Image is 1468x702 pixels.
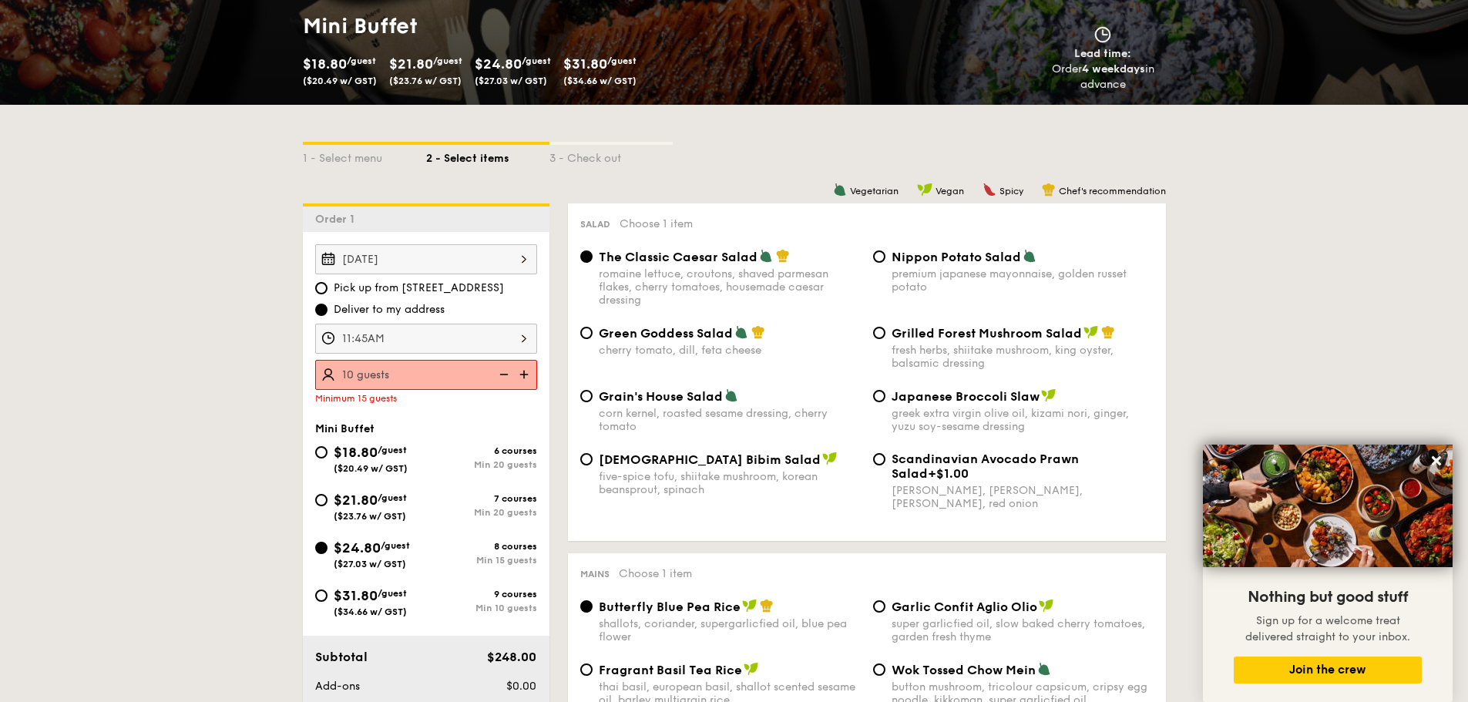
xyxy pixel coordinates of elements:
span: ($27.03 w/ GST) [334,559,406,569]
span: Choose 1 item [620,217,693,230]
div: 3 - Check out [549,145,673,166]
input: Fragrant Basil Tea Ricethai basil, european basil, shallot scented sesame oil, barley multigrain ... [580,663,593,676]
img: icon-vegetarian.fe4039eb.svg [833,183,847,196]
span: /guest [381,540,410,551]
div: fresh herbs, shiitake mushroom, king oyster, balsamic dressing [892,344,1154,370]
span: Vegan [936,186,964,196]
img: icon-vegan.f8ff3823.svg [1083,325,1099,339]
div: 8 courses [426,541,537,552]
input: $21.80/guest($23.76 w/ GST)7 coursesMin 20 guests [315,494,328,506]
span: Mains [580,569,610,579]
div: 1 - Select menu [303,145,426,166]
div: [PERSON_NAME], [PERSON_NAME], [PERSON_NAME], red onion [892,484,1154,510]
input: Green Goddess Saladcherry tomato, dill, feta cheese [580,327,593,339]
img: DSC07876-Edit02-Large.jpeg [1203,445,1453,567]
span: Nothing but good stuff [1248,588,1408,606]
input: Event date [315,244,537,274]
div: Min 20 guests [426,459,537,470]
img: icon-vegan.f8ff3823.svg [744,662,759,676]
button: Close [1424,448,1449,473]
div: Order in advance [1034,62,1172,92]
img: icon-add.58712e84.svg [514,360,537,389]
h1: Mini Buffet [303,12,728,40]
input: Pick up from [STREET_ADDRESS] [315,282,328,294]
span: /guest [433,55,462,66]
span: Spicy [999,186,1023,196]
span: Order 1 [315,213,361,226]
input: The Classic Caesar Saladromaine lettuce, croutons, shaved parmesan flakes, cherry tomatoes, house... [580,250,593,263]
span: ($27.03 w/ GST) [475,76,547,86]
input: Event time [315,324,537,354]
span: Wok Tossed Chow Mein [892,663,1036,677]
img: icon-vegetarian.fe4039eb.svg [1037,662,1051,676]
input: Wok Tossed Chow Meinbutton mushroom, tricolour capsicum, cripsy egg noodle, kikkoman, super garli... [873,663,885,676]
span: Scandinavian Avocado Prawn Salad [892,452,1079,481]
span: Grain's House Salad [599,389,723,404]
div: Min 15 guests [426,555,537,566]
span: ($23.76 w/ GST) [334,511,406,522]
img: icon-vegetarian.fe4039eb.svg [1023,249,1036,263]
input: Butterfly Blue Pea Riceshallots, coriander, supergarlicfied oil, blue pea flower [580,600,593,613]
span: /guest [378,492,407,503]
input: Number of guests [315,360,537,390]
span: Subtotal [315,650,368,664]
span: $31.80 [334,587,378,604]
input: $24.80/guest($27.03 w/ GST)8 coursesMin 15 guests [315,542,328,554]
img: icon-chef-hat.a58ddaea.svg [1042,183,1056,196]
span: Chef's recommendation [1059,186,1166,196]
span: $18.80 [303,55,347,72]
span: $24.80 [334,539,381,556]
div: five-spice tofu, shiitake mushroom, korean beansprout, spinach [599,470,861,496]
span: /guest [347,55,376,66]
img: icon-clock.2db775ea.svg [1091,26,1114,43]
span: Deliver to my address [334,302,445,317]
span: $21.80 [389,55,433,72]
input: Garlic Confit Aglio Oliosuper garlicfied oil, slow baked cherry tomatoes, garden fresh thyme [873,600,885,613]
span: [DEMOGRAPHIC_DATA] Bibim Salad [599,452,821,467]
span: Lead time: [1074,47,1131,60]
div: super garlicfied oil, slow baked cherry tomatoes, garden fresh thyme [892,617,1154,643]
div: Minimum 15 guests [315,393,537,404]
span: $24.80 [475,55,522,72]
span: +$1.00 [928,466,969,481]
span: Butterfly Blue Pea Rice [599,600,741,614]
input: [DEMOGRAPHIC_DATA] Bibim Saladfive-spice tofu, shiitake mushroom, korean beansprout, spinach [580,453,593,465]
div: corn kernel, roasted sesame dressing, cherry tomato [599,407,861,433]
div: shallots, coriander, supergarlicfied oil, blue pea flower [599,617,861,643]
img: icon-reduce.1d2dbef1.svg [491,360,514,389]
span: ($20.49 w/ GST) [334,463,408,474]
span: Grilled Forest Mushroom Salad [892,326,1082,341]
span: Nippon Potato Salad [892,250,1021,264]
span: Add-ons [315,680,360,693]
div: 6 courses [426,445,537,456]
div: cherry tomato, dill, feta cheese [599,344,861,357]
img: icon-chef-hat.a58ddaea.svg [776,249,790,263]
input: Grilled Forest Mushroom Saladfresh herbs, shiitake mushroom, king oyster, balsamic dressing [873,327,885,339]
img: icon-vegetarian.fe4039eb.svg [724,388,738,402]
span: Pick up from [STREET_ADDRESS] [334,280,504,296]
span: Vegetarian [850,186,899,196]
input: Nippon Potato Saladpremium japanese mayonnaise, golden russet potato [873,250,885,263]
img: icon-vegetarian.fe4039eb.svg [759,249,773,263]
span: Green Goddess Salad [599,326,733,341]
span: Japanese Broccoli Slaw [892,389,1040,404]
span: ($20.49 w/ GST) [303,76,377,86]
div: 7 courses [426,493,537,504]
span: Fragrant Basil Tea Rice [599,663,742,677]
span: ($34.66 w/ GST) [563,76,637,86]
span: $18.80 [334,444,378,461]
span: ($34.66 w/ GST) [334,606,407,617]
img: icon-chef-hat.a58ddaea.svg [1101,325,1115,339]
span: Garlic Confit Aglio Olio [892,600,1037,614]
img: icon-chef-hat.a58ddaea.svg [760,599,774,613]
span: ($23.76 w/ GST) [389,76,462,86]
div: Min 20 guests [426,507,537,518]
img: icon-vegan.f8ff3823.svg [822,452,838,465]
div: greek extra virgin olive oil, kizami nori, ginger, yuzu soy-sesame dressing [892,407,1154,433]
span: $21.80 [334,492,378,509]
span: $248.00 [487,650,536,664]
div: 9 courses [426,589,537,600]
strong: 4 weekdays [1082,62,1145,76]
img: icon-vegetarian.fe4039eb.svg [734,325,748,339]
span: $0.00 [506,680,536,693]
